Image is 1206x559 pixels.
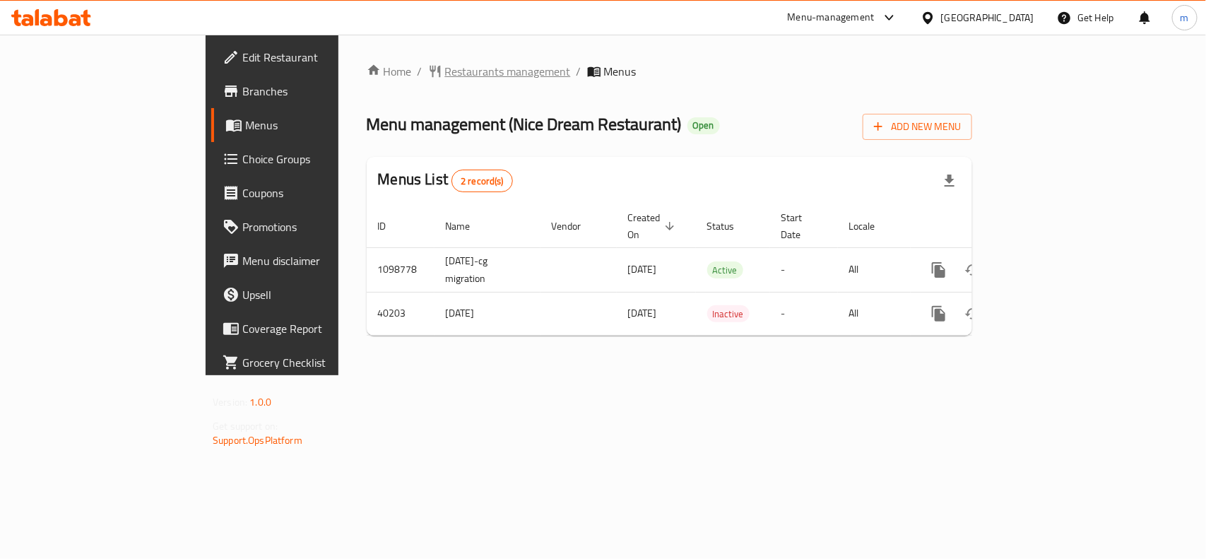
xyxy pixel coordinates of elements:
[378,218,405,235] span: ID
[552,218,600,235] span: Vendor
[707,306,750,322] span: Inactive
[242,151,396,167] span: Choice Groups
[628,260,657,278] span: [DATE]
[418,63,422,80] li: /
[628,209,679,243] span: Created On
[838,292,911,335] td: All
[451,170,513,192] div: Total records count
[687,119,720,131] span: Open
[434,292,540,335] td: [DATE]
[707,262,743,278] span: Active
[211,142,407,176] a: Choice Groups
[863,114,972,140] button: Add New Menu
[956,297,990,331] button: Change Status
[211,312,407,346] a: Coverage Report
[446,218,489,235] span: Name
[707,218,753,235] span: Status
[242,286,396,303] span: Upsell
[956,253,990,287] button: Change Status
[628,304,657,322] span: [DATE]
[687,117,720,134] div: Open
[242,354,396,371] span: Grocery Checklist
[211,278,407,312] a: Upsell
[941,10,1034,25] div: [GEOGRAPHIC_DATA]
[378,169,513,192] h2: Menus List
[249,393,271,411] span: 1.0.0
[577,63,581,80] li: /
[242,320,396,337] span: Coverage Report
[213,393,247,411] span: Version:
[434,247,540,292] td: [DATE]-cg migration
[242,49,396,66] span: Edit Restaurant
[781,209,821,243] span: Start Date
[770,247,838,292] td: -
[245,117,396,134] span: Menus
[367,63,972,80] nav: breadcrumb
[874,118,961,136] span: Add New Menu
[933,164,966,198] div: Export file
[213,431,302,449] a: Support.OpsPlatform
[367,205,1069,336] table: enhanced table
[211,108,407,142] a: Menus
[788,9,875,26] div: Menu-management
[211,74,407,108] a: Branches
[452,175,512,188] span: 2 record(s)
[211,176,407,210] a: Coupons
[770,292,838,335] td: -
[242,218,396,235] span: Promotions
[428,63,571,80] a: Restaurants management
[922,297,956,331] button: more
[211,346,407,379] a: Grocery Checklist
[242,252,396,269] span: Menu disclaimer
[1181,10,1189,25] span: m
[604,63,637,80] span: Menus
[211,210,407,244] a: Promotions
[707,305,750,322] div: Inactive
[911,205,1069,248] th: Actions
[445,63,571,80] span: Restaurants management
[367,108,682,140] span: Menu management ( Nice Dream Restaurant )
[211,40,407,74] a: Edit Restaurant
[213,417,278,435] span: Get support on:
[838,247,911,292] td: All
[242,83,396,100] span: Branches
[211,244,407,278] a: Menu disclaimer
[922,253,956,287] button: more
[849,218,894,235] span: Locale
[242,184,396,201] span: Coupons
